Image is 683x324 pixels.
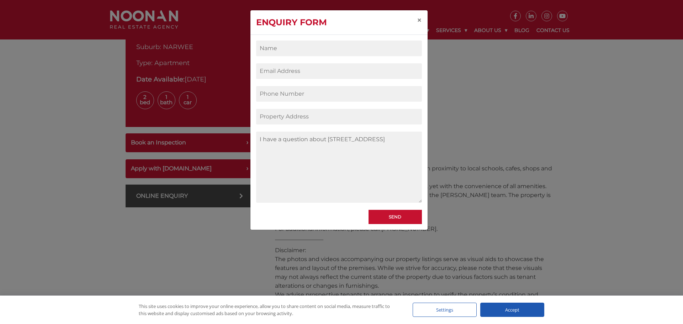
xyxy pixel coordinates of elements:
span: × [417,15,422,25]
input: Email Address [256,63,422,79]
button: Close [411,10,428,30]
div: This site uses cookies to improve your online experience, allow you to share content on social me... [139,303,398,317]
input: Property Address [256,109,422,124]
input: Send [369,210,422,224]
div: Accept [480,303,544,317]
input: Name [256,41,422,56]
h4: ENQUIRY FORM [256,16,327,29]
form: Contact form [256,41,422,218]
div: Settings [413,303,477,317]
input: Phone Number [256,86,422,102]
